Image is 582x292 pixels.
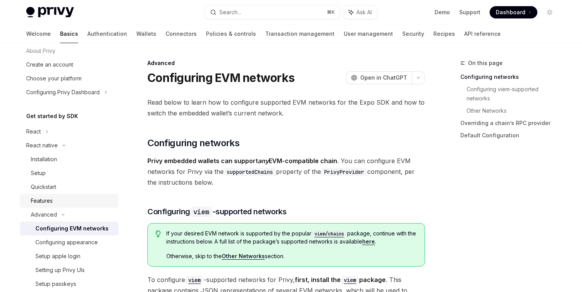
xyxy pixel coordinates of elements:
a: Other Networks [467,105,562,117]
div: React native [26,141,58,150]
span: Otherwise, skip to the section. [166,252,417,260]
span: Configuring -supported networks [147,206,286,217]
a: Welcome [26,25,51,43]
div: React [26,127,41,136]
a: Setting up Privy UIs [20,263,119,277]
a: Configuring viem-supported networks [467,83,562,105]
div: Search... [219,8,241,17]
span: Configuring networks [147,137,239,149]
a: Configuring EVM networks [20,222,119,235]
div: Choose your platform [26,74,82,83]
div: Advanced [147,59,425,67]
span: ⌘ K [327,9,335,15]
a: Policies & controls [206,25,256,43]
em: any [258,157,269,165]
a: viem [341,276,359,284]
a: Authentication [87,25,127,43]
div: Setup passkeys [35,279,76,289]
a: Dashboard [490,6,537,18]
svg: Tip [156,230,161,237]
div: Setup apple login [35,252,80,261]
span: Open in ChatGPT [360,74,407,82]
div: Configuring EVM networks [35,224,109,233]
a: API reference [464,25,501,43]
a: Support [459,8,480,16]
div: Setup [31,169,46,178]
a: Setup apple login [20,249,119,263]
span: Dashboard [496,8,525,16]
a: Overriding a chain’s RPC provider [460,117,562,129]
a: Other Networks [222,253,265,260]
a: Recipes [433,25,455,43]
div: Installation [31,155,57,164]
a: Basics [60,25,78,43]
h5: Get started by SDK [26,112,78,121]
code: PrivyProvider [321,168,367,176]
h1: Configuring EVM networks [147,71,294,85]
a: User management [344,25,393,43]
span: If your desired EVM network is supported by the popular package, continue with the instructions b... [166,230,417,245]
strong: Other Networks [222,253,265,259]
a: Connectors [166,25,197,43]
a: here [362,238,375,245]
a: Features [20,194,119,208]
img: light logo [26,7,74,18]
button: Ask AI [343,5,377,19]
div: Create an account [26,60,73,69]
a: Transaction management [265,25,334,43]
div: Advanced [31,210,57,219]
a: Default Configuration [460,129,562,142]
div: Quickstart [31,182,56,192]
div: Configuring appearance [35,238,98,247]
a: viem [185,276,204,284]
span: Ask AI [356,8,372,16]
div: Configuring Privy Dashboard [26,88,100,97]
button: Open in ChatGPT [346,71,412,84]
div: Features [31,196,53,205]
a: Security [402,25,424,43]
div: Setting up Privy UIs [35,265,85,275]
a: Configuring appearance [20,235,119,249]
a: Wallets [136,25,156,43]
a: Create an account [20,58,119,72]
a: Setup passkeys [20,277,119,291]
code: supportedChains [224,168,276,176]
a: Configuring networks [460,71,562,83]
button: Toggle dark mode [544,6,556,18]
strong: first, install the package [295,276,386,284]
code: viem/chains [311,230,347,238]
code: viem [190,207,212,217]
span: On this page [468,58,503,68]
strong: Privy embedded wallets can support EVM-compatible chain [147,157,337,165]
button: Search...⌘K [205,5,339,19]
a: Choose your platform [20,72,119,85]
a: Setup [20,166,119,180]
span: . You can configure EVM networks for Privy via the property of the component, per the instruction... [147,155,425,188]
a: Demo [435,8,450,16]
a: Quickstart [20,180,119,194]
span: Read below to learn how to configure supported EVM networks for the Expo SDK and how to switch th... [147,97,425,118]
a: Installation [20,152,119,166]
a: viem/chains [311,230,347,237]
